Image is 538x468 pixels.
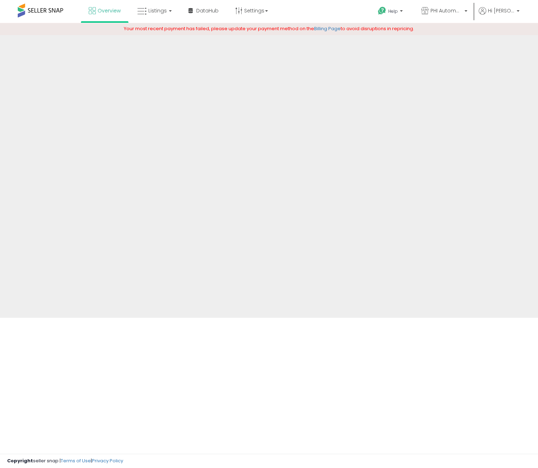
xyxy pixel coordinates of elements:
[372,1,410,23] a: Help
[430,7,462,14] span: PHI Automotive Group
[98,7,121,14] span: Overview
[196,7,219,14] span: DataHub
[388,8,398,14] span: Help
[314,25,341,32] a: Billing Page
[479,7,520,23] a: Hi [PERSON_NAME]
[488,7,515,14] span: Hi [PERSON_NAME]
[148,7,167,14] span: Listings
[124,25,414,32] span: Your most recent payment has failed, please update your payment method on the to avoid disruption...
[378,6,386,15] i: Get Help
